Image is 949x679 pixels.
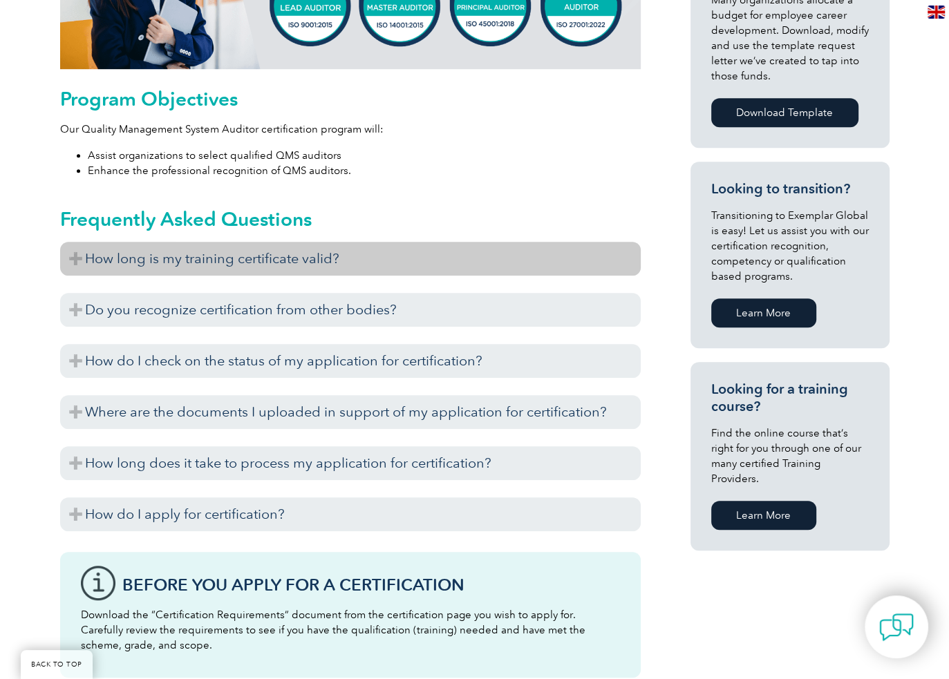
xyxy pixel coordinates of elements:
li: Assist organizations to select qualified QMS auditors [88,148,641,163]
li: Enhance the professional recognition of QMS auditors. [88,163,641,178]
h2: Program Objectives [60,88,641,110]
h3: Where are the documents I uploaded in support of my application for certification? [60,395,641,429]
h3: How do I check on the status of my application for certification? [60,344,641,378]
h3: How long does it take to process my application for certification? [60,446,641,480]
a: Learn More [711,298,816,327]
img: contact-chat.png [879,610,914,644]
p: Our Quality Management System Auditor certification program will: [60,122,641,137]
a: BACK TO TOP [21,650,93,679]
h3: Looking to transition? [711,180,869,198]
h3: Before You Apply For a Certification [122,576,620,593]
h3: How do I apply for certification? [60,497,641,531]
p: Download the “Certification Requirements” document from the certification page you wish to apply ... [81,607,620,653]
h3: How long is my training certificate valid? [60,242,641,276]
a: Learn More [711,501,816,530]
h3: Looking for a training course? [711,381,869,415]
p: Find the online course that’s right for you through one of our many certified Training Providers. [711,425,869,486]
img: en [928,6,945,19]
h3: Do you recognize certification from other bodies? [60,293,641,327]
a: Download Template [711,98,858,127]
h2: Frequently Asked Questions [60,208,641,230]
p: Transitioning to Exemplar Global is easy! Let us assist you with our certification recognition, c... [711,208,869,284]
